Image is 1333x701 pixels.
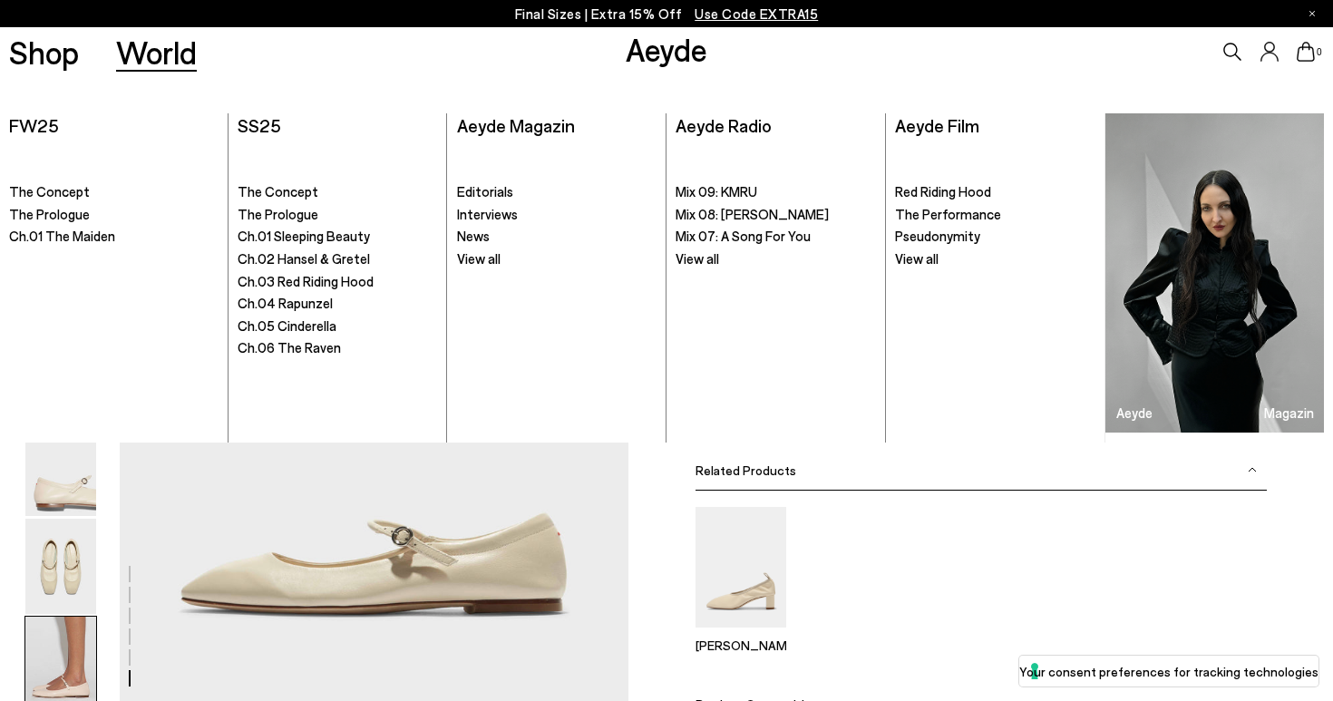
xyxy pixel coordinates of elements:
[457,250,501,267] span: View all
[238,114,281,136] a: SS25
[895,114,979,136] a: Aeyde Film
[238,273,437,291] a: Ch.03 Red Riding Hood
[895,206,1095,224] a: The Performance
[238,206,318,222] span: The Prologue
[895,250,1095,268] a: View all
[1105,113,1324,433] a: Aeyde Magazin
[457,183,513,200] span: Editorials
[238,228,370,244] span: Ch.01 Sleeping Beauty
[696,507,786,628] img: Narissa Ruched Pumps
[238,317,336,334] span: Ch.05 Cinderella
[676,183,757,200] span: Mix 09: KMRU
[696,638,786,653] p: [PERSON_NAME]
[676,114,772,136] a: Aeyde Radio
[9,206,90,222] span: The Prologue
[895,228,980,244] span: Pseudonymity
[1105,113,1324,433] img: X-exploration-v2_1_900x.png
[1315,47,1324,57] span: 0
[895,183,1095,201] a: Red Riding Hood
[457,114,575,136] a: Aeyde Magazin
[676,250,875,268] a: View all
[696,615,786,653] a: Narissa Ruched Pumps [PERSON_NAME]
[238,183,437,201] a: The Concept
[895,206,1001,222] span: The Performance
[9,36,79,68] a: Shop
[895,250,939,267] span: View all
[457,206,518,222] span: Interviews
[238,295,333,311] span: Ch.04 Rapunzel
[238,339,341,355] span: Ch.06 The Raven
[676,228,811,244] span: Mix 07: A Song For You
[9,228,115,244] span: Ch.01 The Maiden
[1116,406,1153,420] h3: Aeyde
[457,228,490,244] span: News
[676,250,719,267] span: View all
[238,273,374,289] span: Ch.03 Red Riding Hood
[1248,465,1257,474] img: svg%3E
[457,206,657,224] a: Interviews
[1019,656,1318,686] button: Your consent preferences for tracking technologies
[238,317,437,336] a: Ch.05 Cinderella
[457,183,657,201] a: Editorials
[676,228,875,246] a: Mix 07: A Song For You
[238,295,437,313] a: Ch.04 Rapunzel
[238,250,370,267] span: Ch.02 Hansel & Gretel
[238,206,437,224] a: The Prologue
[676,206,829,222] span: Mix 08: [PERSON_NAME]
[25,519,96,614] img: Uma Mary-Jane Flats - Image 5
[238,339,437,357] a: Ch.06 The Raven
[238,250,437,268] a: Ch.02 Hansel & Gretel
[676,206,875,224] a: Mix 08: [PERSON_NAME]
[238,228,437,246] a: Ch.01 Sleeping Beauty
[457,250,657,268] a: View all
[9,228,218,246] a: Ch.01 The Maiden
[626,30,707,68] a: Aeyde
[116,36,197,68] a: World
[238,183,318,200] span: The Concept
[515,3,819,25] p: Final Sizes | Extra 15% Off
[25,421,96,516] img: Uma Mary-Jane Flats - Image 4
[1297,42,1315,62] a: 0
[9,183,218,201] a: The Concept
[9,183,90,200] span: The Concept
[895,183,991,200] span: Red Riding Hood
[696,462,796,478] span: Related Products
[457,228,657,246] a: News
[695,5,818,22] span: Navigate to /collections/ss25-final-sizes
[676,183,875,201] a: Mix 09: KMRU
[9,114,59,136] a: FW25
[895,228,1095,246] a: Pseudonymity
[1019,662,1318,681] label: Your consent preferences for tracking technologies
[1264,406,1314,420] h3: Magazin
[9,206,218,224] a: The Prologue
